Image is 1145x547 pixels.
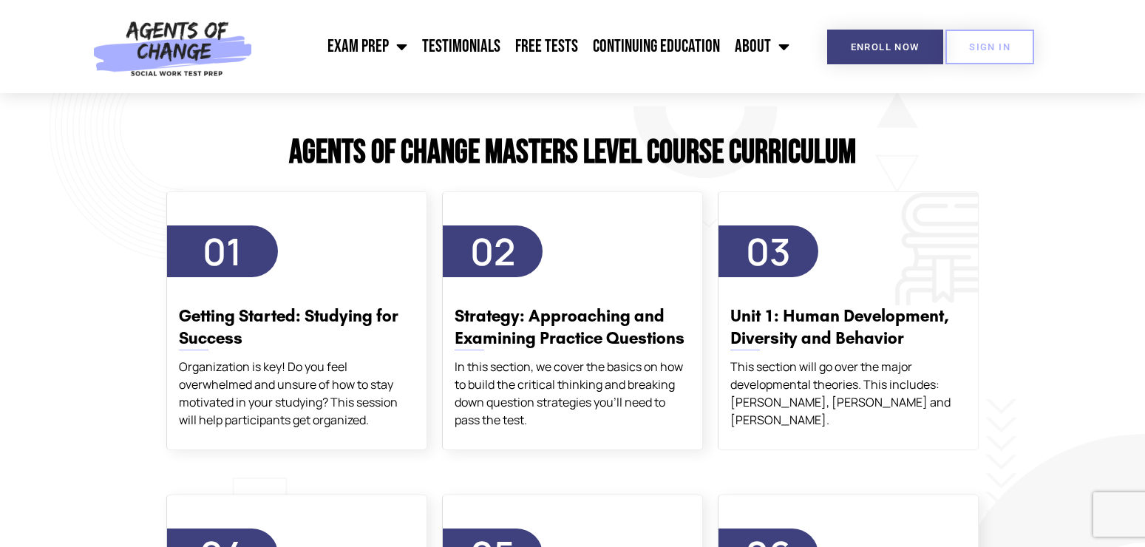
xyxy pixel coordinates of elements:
span: 01 [203,226,242,276]
nav: Menu [260,28,796,65]
a: Free Tests [508,28,585,65]
a: SIGN IN [945,30,1034,64]
h3: Getting Started: Studying for Success [179,305,415,350]
a: Testimonials [415,28,508,65]
div: In this section, we cover the basics on how to build the critical thinking and breaking down ques... [455,358,690,429]
a: Exam Prep [320,28,415,65]
div: This section will go over the major developmental theories. This includes: [PERSON_NAME], [PERSON... [730,358,966,429]
div: Organization is key! Do you feel overwhelmed and unsure of how to stay motivated in your studying... [179,358,415,429]
span: SIGN IN [969,42,1010,52]
span: Enroll Now [851,42,920,52]
h3: Unit 1: Human Development, Diversity and Behavior [730,305,966,350]
h2: Agents of Change Masters Level Course Curriculum [159,136,987,169]
a: Continuing Education [585,28,727,65]
span: 03 [746,226,791,276]
a: Enroll Now [827,30,943,64]
h3: Strategy: Approaching and Examining Practice Questions [455,305,690,350]
span: 02 [470,226,515,276]
a: About [727,28,797,65]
